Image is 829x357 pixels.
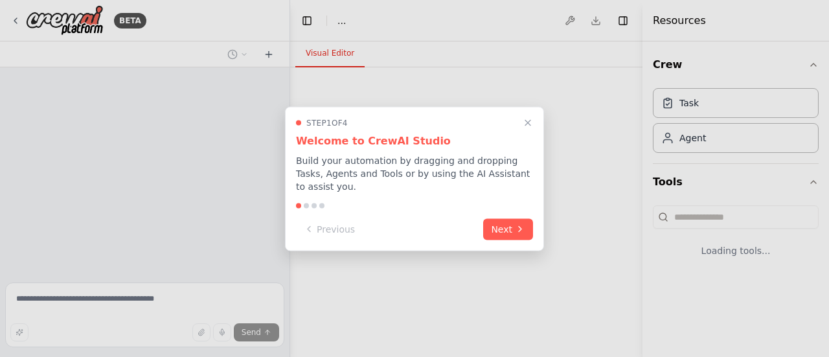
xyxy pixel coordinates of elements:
span: Step 1 of 4 [306,117,348,128]
button: Close walkthrough [520,115,536,130]
p: Build your automation by dragging and dropping Tasks, Agents and Tools or by using the AI Assista... [296,154,533,192]
h3: Welcome to CrewAI Studio [296,133,533,148]
button: Previous [296,218,363,240]
button: Next [483,218,533,240]
button: Hide left sidebar [298,12,316,30]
